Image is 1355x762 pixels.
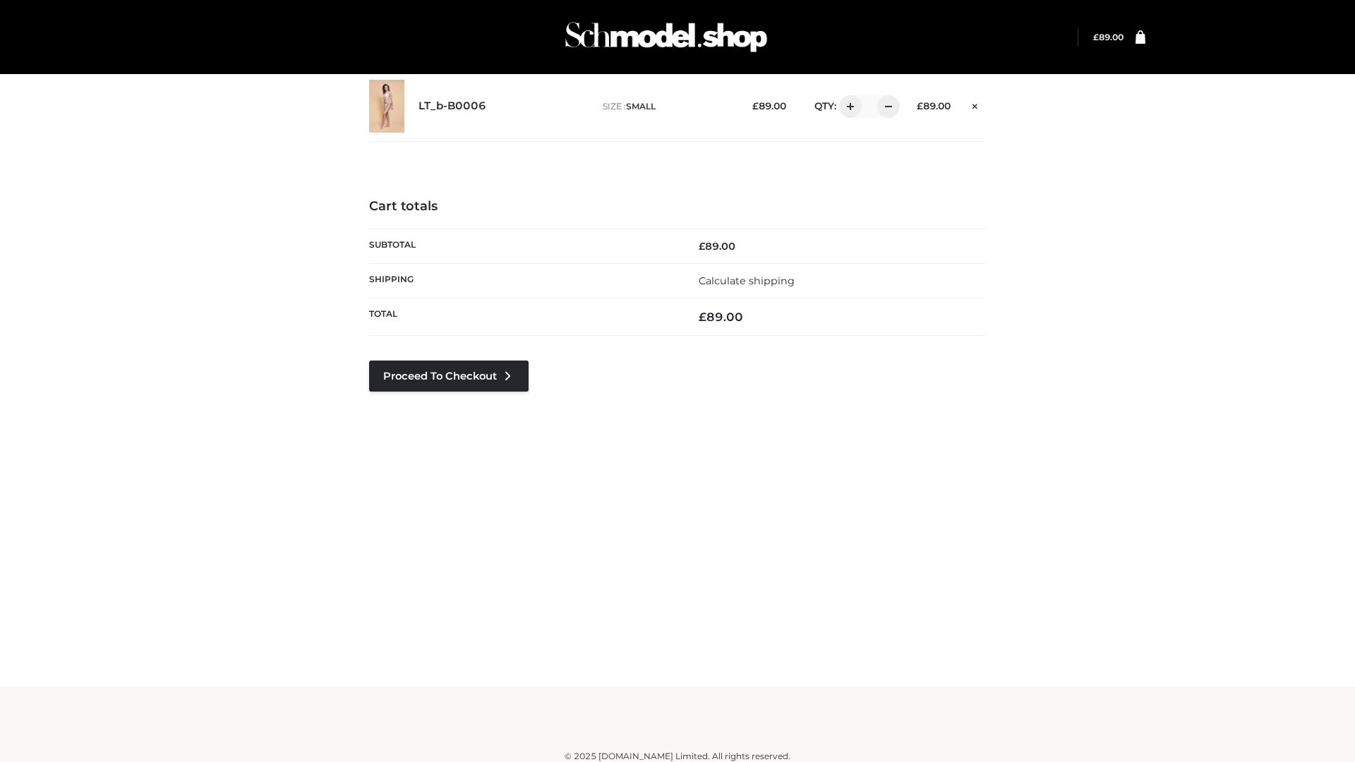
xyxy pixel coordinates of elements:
a: LT_b-B0006 [418,99,486,113]
th: Shipping [369,263,677,298]
a: Proceed to Checkout [369,361,529,392]
span: SMALL [626,101,656,111]
img: Schmodel Admin 964 [560,9,772,65]
span: £ [699,310,706,324]
bdi: 89.00 [752,100,786,111]
a: £89.00 [1093,32,1124,42]
span: £ [752,100,759,111]
th: Total [369,298,677,336]
h4: Cart totals [369,199,986,214]
span: £ [1093,32,1099,42]
a: Remove this item [965,95,986,114]
bdi: 89.00 [917,100,951,111]
bdi: 89.00 [699,310,743,324]
th: Subtotal [369,229,677,263]
p: size : [603,100,730,113]
span: £ [917,100,923,111]
span: £ [699,240,705,253]
div: QTY: [800,95,895,118]
img: LT_b-B0006 - SMALL [369,80,404,133]
a: Calculate shipping [699,274,795,287]
bdi: 89.00 [1093,32,1124,42]
bdi: 89.00 [699,240,735,253]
